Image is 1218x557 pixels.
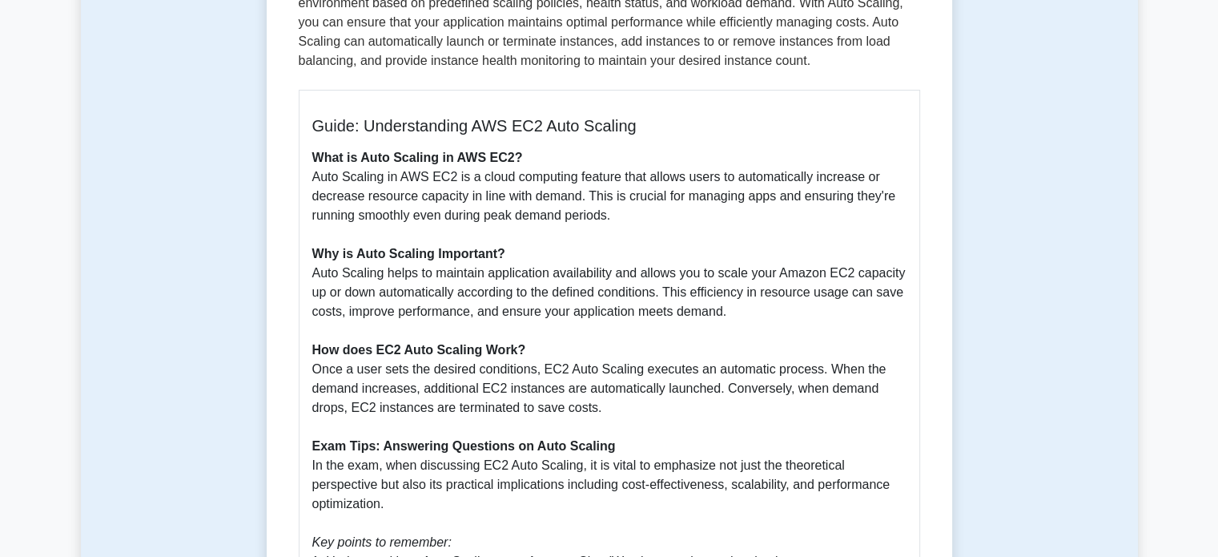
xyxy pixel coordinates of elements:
b: What is Auto Scaling in AWS EC2? [312,151,523,164]
b: Why is Auto Scaling Important? [312,247,505,260]
b: How does EC2 Auto Scaling Work? [312,343,526,357]
h5: Guide: Understanding AWS EC2 Auto Scaling [312,116,906,135]
b: Exam Tips: Answering Questions on Auto Scaling [312,439,616,453]
i: Key points to remember: [312,535,452,549]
